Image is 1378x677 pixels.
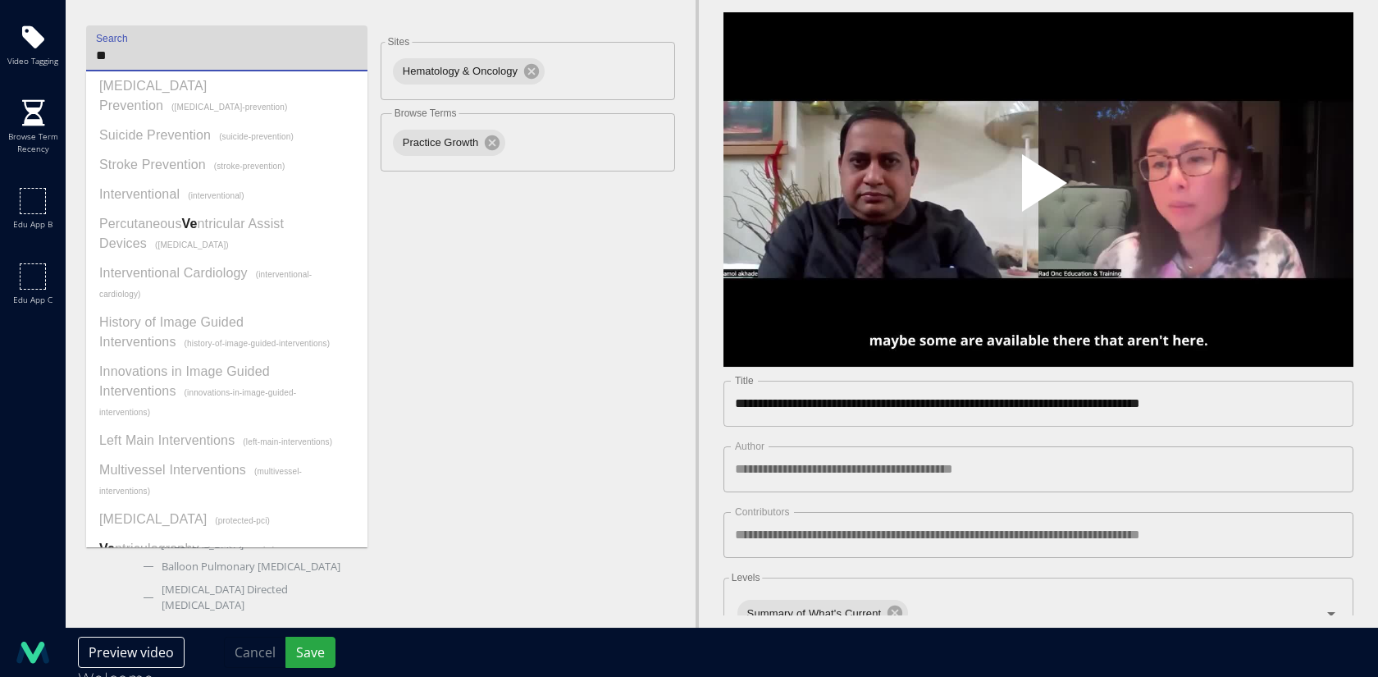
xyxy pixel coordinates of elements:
[285,637,335,668] button: Save
[13,294,52,306] span: Edu app c
[723,12,1353,368] video-js: Video Player
[7,55,58,67] span: Video tagging
[171,103,288,112] span: ( [MEDICAL_DATA]-prevention )
[99,463,246,477] span: Multivessel Interventions
[188,191,244,200] span: ( interventional )
[243,437,332,446] span: ( left-main-interventions )
[99,158,206,172] span: Stroke Prevention
[393,130,505,156] div: Practice Growth
[736,593,1341,634] div: Summary of What's Current
[115,542,199,556] span: ntriculography
[99,266,248,280] span: Interventional Cardiology
[99,433,235,447] span: Left Main Interventions
[737,606,892,621] span: Summary of What's Current
[99,217,182,231] span: Percutaneous
[215,516,270,525] span: ( protected-pci )
[135,559,368,575] div: Balloon Pulmonary [MEDICAL_DATA]
[393,135,488,151] span: Practice Growth
[393,63,527,80] span: Hematology & Oncology
[99,388,296,417] span: ( innovations-in-image-guided-interventions )
[393,58,545,85] div: Hematology & Oncology
[208,546,276,555] span: ( ventriculography )
[385,37,412,47] label: Sites
[99,364,270,398] span: Innovations in Image Guided Interventions
[182,217,198,231] strong: Ve
[99,542,115,556] strong: Ve
[13,218,52,231] span: Edu app b
[99,187,180,201] span: Interventional
[391,108,459,118] label: Browse Terms
[78,637,185,668] button: Preview video
[219,132,294,141] span: ( suicide-prevention )
[155,240,229,249] span: ( [MEDICAL_DATA] )
[224,637,286,668] button: Cancel
[99,512,207,526] span: [MEDICAL_DATA]
[891,109,1186,270] button: Play Video
[214,162,285,171] span: ( stroke-prevention )
[99,128,211,142] span: Suicide Prevention
[185,339,331,348] span: ( history-of-image-guided-interventions )
[728,573,762,583] label: Levels
[135,582,368,614] div: [MEDICAL_DATA] Directed [MEDICAL_DATA]
[99,315,244,349] span: History of Image Guided Interventions
[16,636,49,669] img: logo
[4,130,62,155] span: Browse term recency
[99,79,207,112] span: [MEDICAL_DATA] Prevention
[737,600,909,626] div: Summary of What's Current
